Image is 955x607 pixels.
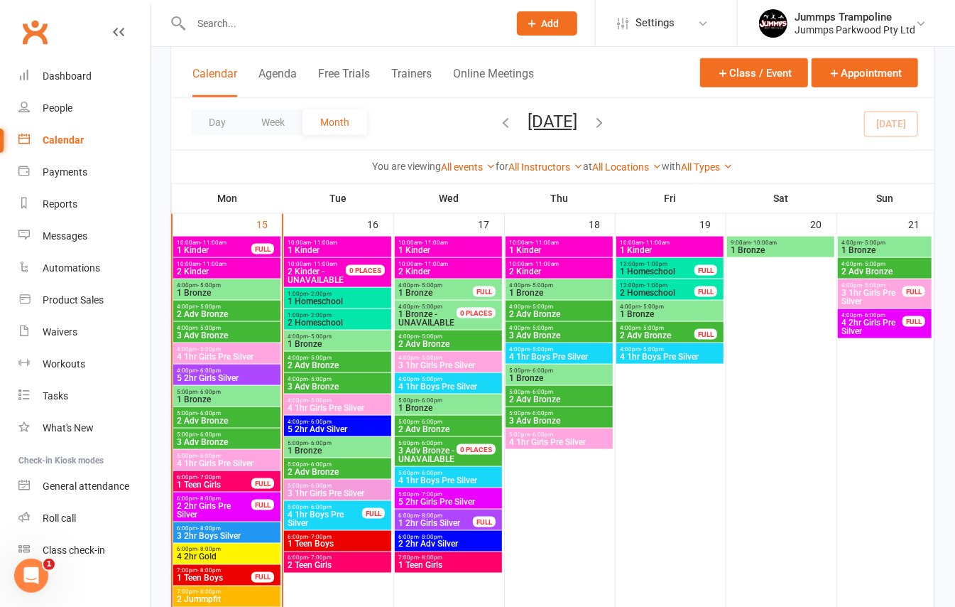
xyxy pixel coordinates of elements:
[398,470,499,476] span: 5:00pm
[176,310,278,318] span: 2 Adv Bronze
[530,282,553,289] span: - 5:00pm
[308,555,332,562] span: - 7:00pm
[308,376,332,382] span: - 5:00pm
[176,589,278,596] span: 7:00pm
[398,555,499,562] span: 7:00pm
[593,161,662,173] a: All Locations
[197,495,221,502] span: - 8:00pm
[287,440,388,446] span: 5:00pm
[18,124,150,156] a: Calendar
[287,297,388,306] span: 1 Homeschool
[287,376,388,382] span: 4:00pm
[508,246,610,254] span: 1 Kinder
[619,325,695,331] span: 4:00pm
[287,425,388,434] span: 5 2hr Adv Silver
[287,483,388,489] span: 5:00pm
[43,358,85,370] div: Workouts
[197,282,221,289] span: - 5:00pm
[398,333,499,340] span: 4:00pm
[528,112,578,131] button: [DATE]
[508,310,610,318] span: 2 Adv Bronze
[43,544,105,556] div: Class check-in
[841,289,903,306] span: 3 1hr Girls Pre Silver
[176,459,278,468] span: 4 1hr Girls Pre Silver
[496,161,509,172] strong: for
[508,367,610,374] span: 5:00pm
[172,183,283,213] th: Mon
[287,468,388,476] span: 2 Adv Bronze
[862,261,885,267] span: - 5:00pm
[841,246,929,254] span: 1 Bronze
[419,333,442,340] span: - 5:00pm
[836,183,934,213] th: Sun
[287,291,388,297] span: 1:00pm
[18,156,150,188] a: Payments
[419,376,442,382] span: - 5:00pm
[176,417,278,425] span: 2 Adv Bronze
[508,353,610,361] span: 4 1hr Boys Pre Silver
[287,240,388,246] span: 10:00am
[176,261,278,267] span: 10:00am
[200,261,227,267] span: - 11:00am
[473,286,496,297] div: FULL
[508,303,610,310] span: 4:00pm
[508,389,610,395] span: 5:00pm
[43,480,129,492] div: General attendance
[509,161,584,173] a: All Instructors
[700,58,808,87] button: Class / Event
[422,261,448,267] span: - 11:00am
[368,212,393,235] div: 16
[18,284,150,316] a: Product Sales
[795,23,915,36] div: Jummps Parkwood Pty Ltd
[18,380,150,412] a: Tasks
[398,397,499,404] span: 5:00pm
[14,559,48,593] iframe: Intercom live chat
[619,353,721,361] span: 4 1hr Boys Pre Silver
[308,355,332,361] span: - 5:00pm
[43,70,92,82] div: Dashboard
[398,289,474,297] span: 1 Bronze
[398,540,499,549] span: 2 2hr Adv Silver
[398,303,474,310] span: 4:00pm
[542,18,560,29] span: Add
[287,340,388,348] span: 1 Bronze
[812,58,918,87] button: Appointment
[419,397,442,404] span: - 6:00pm
[373,161,442,172] strong: You are viewing
[504,183,615,213] th: Thu
[682,161,733,173] a: All Types
[530,367,553,374] span: - 6:00pm
[197,589,221,596] span: - 8:00pm
[508,282,610,289] span: 4:00pm
[197,547,221,553] span: - 8:00pm
[43,422,94,434] div: What's New
[508,438,610,446] span: 4 1hr Girls Pre Silver
[398,361,499,370] span: 3 1hr Girls Pre Silver
[197,431,221,438] span: - 6:00pm
[43,559,55,570] span: 1
[398,355,499,361] span: 4:00pm
[197,474,221,480] span: - 7:00pm
[694,329,717,340] div: FULL
[318,67,370,97] button: Free Trials
[508,395,610,404] span: 2 Adv Bronze
[398,446,474,463] span: UNAVAILABLE
[398,498,499,506] span: 5 2hr Girls Pre Silver
[176,282,278,289] span: 4:00pm
[530,389,553,395] span: - 6:00pm
[398,240,499,246] span: 10:00am
[862,312,885,318] span: - 6:00pm
[694,265,717,276] div: FULL
[419,491,442,498] span: - 7:00pm
[662,161,682,172] strong: with
[644,261,667,267] span: - 1:00pm
[398,446,454,456] span: 3 Adv Bronze -
[640,325,664,331] span: - 5:00pm
[287,261,363,267] span: 10:00am
[197,389,221,395] span: - 6:00pm
[902,316,925,327] div: FULL
[398,267,499,276] span: 2 Kinder
[398,476,499,485] span: 4 1hr Boys Pre Silver
[640,303,664,310] span: - 5:00pm
[398,376,499,382] span: 4:00pm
